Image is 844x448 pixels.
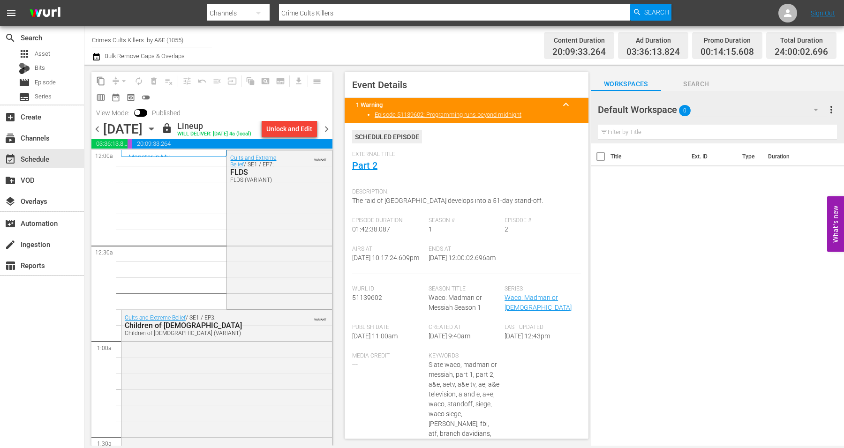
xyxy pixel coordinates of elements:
div: Lineup [177,121,251,131]
div: Promo Duration [701,34,754,47]
span: Search [644,4,669,21]
span: chevron_left [91,123,103,135]
span: Episode [19,77,30,88]
span: Keywords [429,352,500,360]
button: Search [630,4,671,21]
span: 03:36:13.824 [626,47,680,58]
span: [DATE] 9:40am [429,332,470,340]
span: Event Details [352,79,407,90]
span: 00:14:15.608 [701,47,754,58]
div: / SE1 / EP3: [125,314,283,336]
span: Series [35,92,52,101]
span: Season # [429,217,500,224]
th: Title [610,143,686,170]
span: date_range_outlined [111,93,121,102]
span: Ingestion [5,239,16,250]
span: Week Calendar View [93,90,108,105]
div: WILL DELIVER: [DATE] 4a (local) [177,131,251,137]
span: toggle_off [141,93,151,102]
span: chevron_right [321,123,332,135]
button: more_vert [826,98,837,121]
span: Bulk Remove Gaps & Overlaps [103,52,185,60]
span: Revert to Primary Episode [195,74,210,89]
span: [DATE] 11:00am [352,332,398,340]
span: Workspaces [591,78,661,90]
span: --- [352,361,358,368]
img: ans4CAIJ8jUAAAAAAAAAAAAAAAAAAAAAAAAgQb4GAAAAAAAAAAAAAAAAAAAAAAAAJMjXAAAAAAAAAAAAAAAAAAAAAAAAgAT5G... [23,2,68,24]
span: Search [5,32,16,44]
span: [DATE] 10:17:24.609pm [352,254,419,261]
span: subscriptions [5,133,16,144]
a: Episode 51139602: Programming runs beyond midnight [375,111,521,118]
span: 00:14:15.608 [128,139,132,149]
div: Content Duration [552,34,606,47]
span: preview_outlined [126,93,136,102]
span: more_vert [826,104,837,115]
span: Ends At [429,246,500,253]
span: 0 [679,101,691,120]
span: Reports [5,260,16,271]
span: 24:00:02.696 [775,47,828,58]
span: Series [19,91,30,103]
div: [DATE] [103,121,143,137]
button: keyboard_arrow_up [555,93,577,116]
a: Cults and Extreme Belief [230,155,276,168]
span: 51139602 [352,294,382,301]
span: Publish Date [352,324,424,331]
span: Wurl Id [352,285,424,293]
span: content_copy [96,76,105,86]
span: Description: [352,188,576,196]
span: 2 [505,225,508,233]
span: Season Title [429,285,500,293]
span: Toggle to switch from Published to Draft view. [134,109,141,116]
a: Sign Out [811,9,835,17]
span: Media Credit [352,352,424,360]
a: Cults and Extreme Belief [125,314,186,321]
span: 1 [429,225,432,233]
div: Unlock and Edit [266,120,312,137]
div: Scheduled Episode [352,130,422,143]
div: Children of [DEMOGRAPHIC_DATA] [125,321,283,330]
span: Overlays [5,196,16,207]
span: Asset [19,48,30,60]
th: Type [737,143,762,170]
span: 03:36:13.824 [91,139,128,149]
span: Series [505,285,576,293]
span: The raid of [GEOGRAPHIC_DATA] develops into a 51-day stand-off. [352,197,543,204]
th: Duration [762,143,819,170]
span: Airs At [352,246,424,253]
div: FLDS [230,168,291,177]
span: Search [661,78,731,90]
span: Created At [429,324,500,331]
span: 20:09:33.264 [132,139,332,149]
span: lock [161,123,173,134]
button: Open Feedback Widget [827,196,844,252]
span: VARIANT [314,314,326,321]
title: 1 Warning [356,101,555,108]
span: menu [6,7,17,19]
span: 20:09:33.264 [552,47,606,58]
div: / SE1 / EP7: [230,155,291,183]
div: Bits [19,63,30,74]
a: Waco: Madman or [DEMOGRAPHIC_DATA] [505,294,572,311]
span: Copy Lineup [93,74,108,89]
div: FLDS (VARIANT) [230,177,291,183]
span: Automation [5,218,16,229]
span: calendar_view_week_outlined [96,93,105,102]
span: Create [5,112,16,123]
span: [DATE] 12:43pm [505,332,550,340]
span: Waco: Madman or Messiah Season 1 [429,294,482,311]
button: Unlock and Edit [262,120,317,137]
span: Bits [35,63,45,73]
span: Episode [35,78,56,87]
th: Ext. ID [686,143,737,170]
span: Asset [35,49,50,59]
div: Ad Duration [626,34,680,47]
div: Total Duration [775,34,828,47]
span: VARIANT [314,154,326,161]
span: Episode Duration [352,217,424,224]
span: View Mode: [91,109,134,117]
a: Monster in My Family [128,153,187,168]
span: keyboard_arrow_up [560,99,572,110]
span: Day Calendar View [306,72,324,90]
